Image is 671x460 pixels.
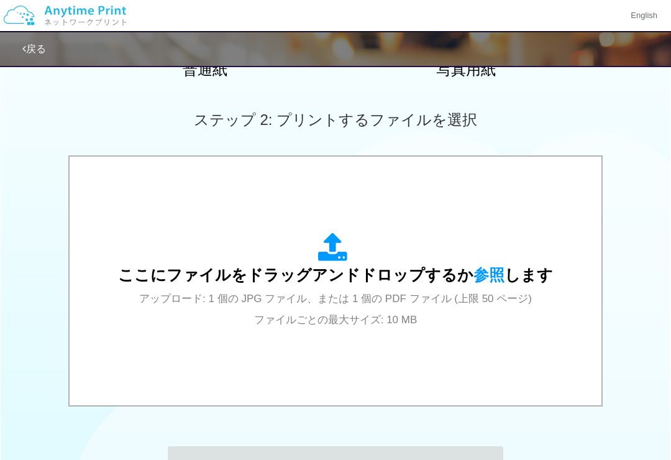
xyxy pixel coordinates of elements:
[96,62,314,78] h2: 普通紙
[118,266,553,283] span: ここにファイルをドラッグアンドドロップするか します
[473,266,504,283] span: 参照
[357,62,575,78] h2: 写真用紙
[22,44,46,54] a: 戻る
[194,111,477,128] span: ステップ 2: プリントするファイルを選択
[139,293,532,326] span: アップロード: 1 個の JPG ファイル、または 1 個の PDF ファイル (上限 50 ページ) ファイルごとの最大サイズ: 10 MB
